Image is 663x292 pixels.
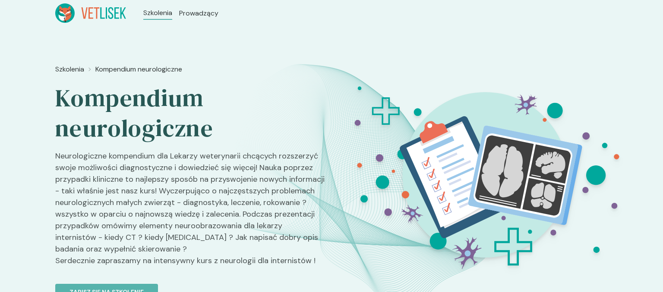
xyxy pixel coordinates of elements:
a: Szkolenia [143,8,172,18]
a: Szkolenia [55,64,84,75]
a: Kompendium neurologiczne [95,64,182,75]
h2: Kompendium neurologiczne [55,83,325,143]
a: Prowadzący [179,8,218,19]
p: Neurologiczne kompendium dla Lekarzy weterynarii chcących rozszerzyć swoje możliwości diagnostycz... [55,150,325,273]
img: Z2B81JbqstJ98kzt_Neuroo_BT.svg [331,61,637,290]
